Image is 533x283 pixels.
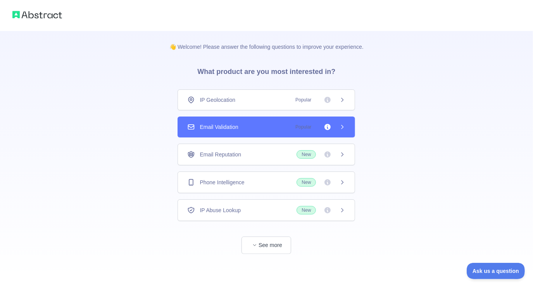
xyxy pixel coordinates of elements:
span: IP Abuse Lookup [200,206,241,214]
span: New [297,178,316,187]
button: See more [241,237,291,254]
span: Email Reputation [200,151,241,158]
span: IP Geolocation [200,96,235,104]
span: New [297,206,316,214]
span: Popular [291,123,316,131]
img: Abstract logo [12,9,62,20]
span: Phone Intelligence [200,178,244,186]
iframe: Toggle Customer Support [467,263,525,279]
h3: What product are you most interested in? [185,51,348,89]
span: Popular [291,96,316,104]
span: Email Validation [200,123,238,131]
span: New [297,150,316,159]
p: 👋 Welcome! Please answer the following questions to improve your experience. [157,31,376,51]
